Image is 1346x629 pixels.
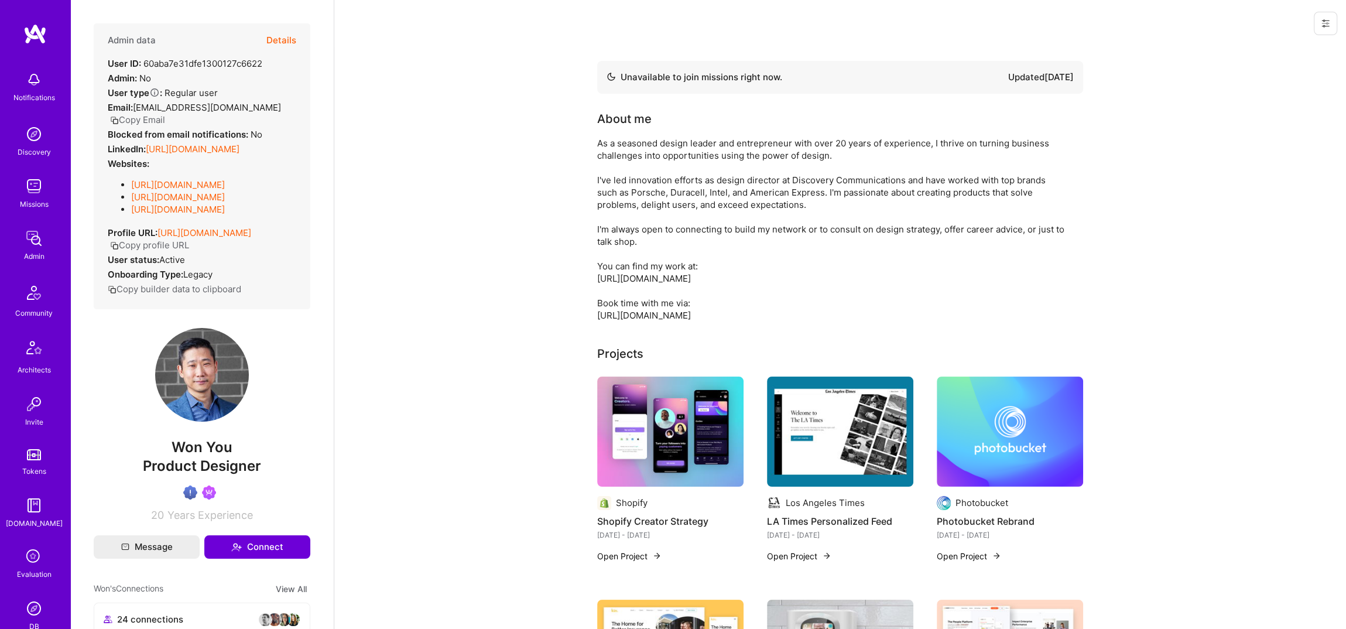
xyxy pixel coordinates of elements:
div: No [108,128,262,141]
i: Help [149,87,160,98]
img: User Avatar [155,328,249,422]
img: discovery [22,122,46,146]
span: legacy [183,269,213,280]
i: icon Collaborator [104,615,112,624]
a: [URL][DOMAIN_NAME] [131,179,225,190]
img: Company logo [597,496,611,510]
img: avatar [286,613,300,627]
div: [DATE] - [DATE] [937,529,1083,541]
button: Copy builder data to clipboard [108,283,241,295]
strong: Onboarding Type: [108,269,183,280]
div: Unavailable to join missions right now. [607,70,782,84]
img: Architects [20,336,48,364]
img: Been on Mission [202,486,216,500]
img: Invite [22,392,46,416]
div: As a seasoned design leader and entrepreneur with over 20 years of experience, I thrive on turnin... [597,137,1066,322]
div: Shopify [616,497,648,509]
h4: Admin data [108,35,156,46]
img: Photobucket Rebrand [937,377,1083,487]
strong: User status: [108,254,159,265]
div: Community [15,307,53,319]
div: Photobucket [955,497,1008,509]
img: High Potential User [183,486,197,500]
div: Projects [597,345,643,363]
img: Shopify Creator Strategy [597,377,744,487]
strong: LinkedIn: [108,143,146,155]
img: Company logo [937,496,951,510]
i: icon Mail [121,543,129,551]
span: Won You [94,439,310,456]
img: bell [22,68,46,91]
strong: Admin: [108,73,137,84]
button: Details [266,23,296,57]
div: Updated [DATE] [1008,70,1074,84]
a: [URL][DOMAIN_NAME] [131,192,225,203]
strong: User type : [108,87,162,98]
span: Won's Connections [94,582,163,596]
span: 24 connections [117,613,183,625]
img: Company logo [767,496,781,510]
div: Regular user [108,87,218,99]
span: Years Experience [167,509,253,521]
div: Missions [20,198,49,210]
button: View All [272,582,310,596]
i: icon SelectionTeam [23,546,45,568]
div: Admin [24,250,44,262]
h4: Photobucket Rebrand [937,514,1083,529]
img: teamwork [22,175,46,198]
div: Los Angeles Times [786,497,865,509]
div: Notifications [13,91,55,104]
img: LA Times Personalized Feed [767,377,913,487]
img: logo [23,23,47,45]
i: icon Copy [108,285,117,294]
div: [DOMAIN_NAME] [6,517,63,529]
div: Evaluation [17,568,52,580]
img: Availability [607,72,616,81]
span: Product Designer [143,457,261,474]
div: 60aba7e31dfe1300127c6622 [108,57,262,70]
button: Message [94,535,200,559]
strong: Websites: [108,158,149,169]
a: [URL][DOMAIN_NAME] [157,227,251,238]
i: icon Copy [110,116,119,125]
img: tokens [27,449,41,460]
button: Copy Email [110,114,165,126]
span: 20 [151,509,164,521]
strong: Blocked from email notifications: [108,129,251,140]
strong: Email: [108,102,133,113]
div: No [108,72,151,84]
img: avatar [277,613,291,627]
button: Open Project [597,550,662,562]
div: Architects [18,364,51,376]
div: Invite [25,416,43,428]
span: [EMAIL_ADDRESS][DOMAIN_NAME] [133,102,281,113]
h4: Shopify Creator Strategy [597,514,744,529]
img: Community [20,279,48,307]
img: guide book [22,494,46,517]
strong: Profile URL: [108,227,157,238]
img: admin teamwork [22,227,46,250]
a: [URL][DOMAIN_NAME] [131,204,225,215]
img: avatar [258,613,272,627]
button: Open Project [767,550,831,562]
img: arrow-right [652,551,662,560]
img: arrow-right [822,551,831,560]
i: icon Copy [110,241,119,250]
strong: User ID: [108,58,141,69]
img: Admin Search [22,597,46,620]
h4: LA Times Personalized Feed [767,514,913,529]
span: Active [159,254,185,265]
div: About me [597,110,652,128]
img: avatar [268,613,282,627]
div: Tokens [22,465,46,477]
a: [URL][DOMAIN_NAME] [146,143,239,155]
div: [DATE] - [DATE] [597,529,744,541]
img: arrow-right [992,551,1001,560]
button: Connect [204,535,310,559]
button: Copy profile URL [110,239,189,251]
div: Discovery [18,146,51,158]
div: [DATE] - [DATE] [767,529,913,541]
i: icon Connect [231,542,242,552]
button: Open Project [937,550,1001,562]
